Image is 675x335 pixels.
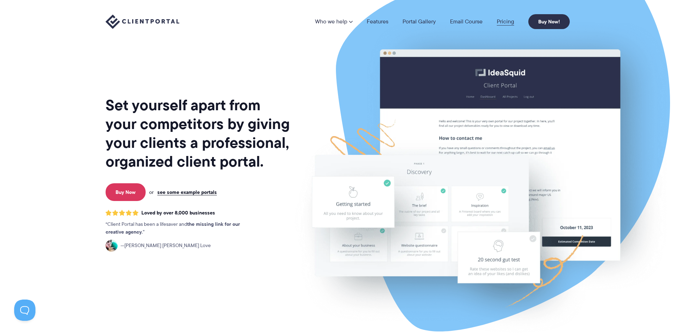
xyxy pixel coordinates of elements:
a: Buy Now! [528,14,570,29]
a: Who we help [315,19,353,24]
a: Buy Now [106,183,146,201]
h1: Set yourself apart from your competitors by giving your clients a professional, organized client ... [106,96,291,171]
a: Portal Gallery [403,19,436,24]
a: see some example portals [157,189,217,195]
span: Loved by over 8,000 businesses [141,210,215,216]
strong: the missing link for our creative agency [106,220,240,236]
span: [PERSON_NAME] [PERSON_NAME] Love [120,242,211,250]
p: Client Portal has been a lifesaver and . [106,220,254,236]
span: or [149,189,154,195]
a: Features [367,19,388,24]
a: Email Course [450,19,483,24]
a: Pricing [497,19,514,24]
iframe: Toggle Customer Support [14,300,35,321]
